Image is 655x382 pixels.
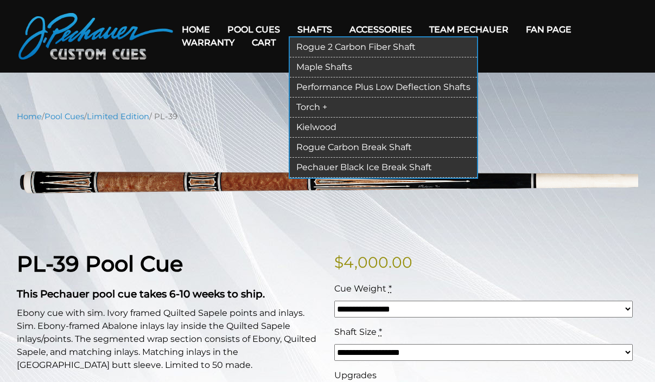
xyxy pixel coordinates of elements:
a: Torch + [290,98,477,118]
span: $ [334,253,344,271]
abbr: required [389,283,392,294]
img: Pechauer Custom Cues [18,13,173,60]
strong: This Pechauer pool cue takes 6-10 weeks to ship. [17,288,265,300]
abbr: required [379,327,382,337]
a: Shafts [289,16,341,43]
a: Limited Edition [87,112,149,121]
a: Maple Shafts [290,57,477,77]
span: Upgrades [334,370,377,380]
a: Pool Cues [44,112,84,121]
a: Accessories [341,16,421,43]
span: Cue Weight [334,283,386,294]
span: Shaft Size [334,327,377,337]
a: Team Pechauer [421,16,517,43]
bdi: 4,000.00 [334,253,412,271]
a: Kielwood [290,118,477,138]
nav: Breadcrumb [17,111,638,122]
a: Home [173,16,219,43]
a: Warranty [173,29,243,56]
a: Pool Cues [219,16,289,43]
a: Performance Plus Low Deflection Shafts [290,77,477,98]
a: Home [17,112,42,121]
a: Cart [243,29,284,56]
a: Rogue 2 Carbon Fiber Shaft [290,37,477,57]
p: Ebony cue with sim. Ivory framed Quilted Sapele points and inlays. Sim. Ebony-framed Abalone inla... [17,307,321,372]
a: Pechauer Black Ice Break Shaft [290,158,477,178]
img: pl-39.png [17,131,638,234]
strong: PL-39 Pool Cue [17,250,183,277]
a: Rogue Carbon Break Shaft [290,138,477,158]
a: Fan Page [517,16,580,43]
